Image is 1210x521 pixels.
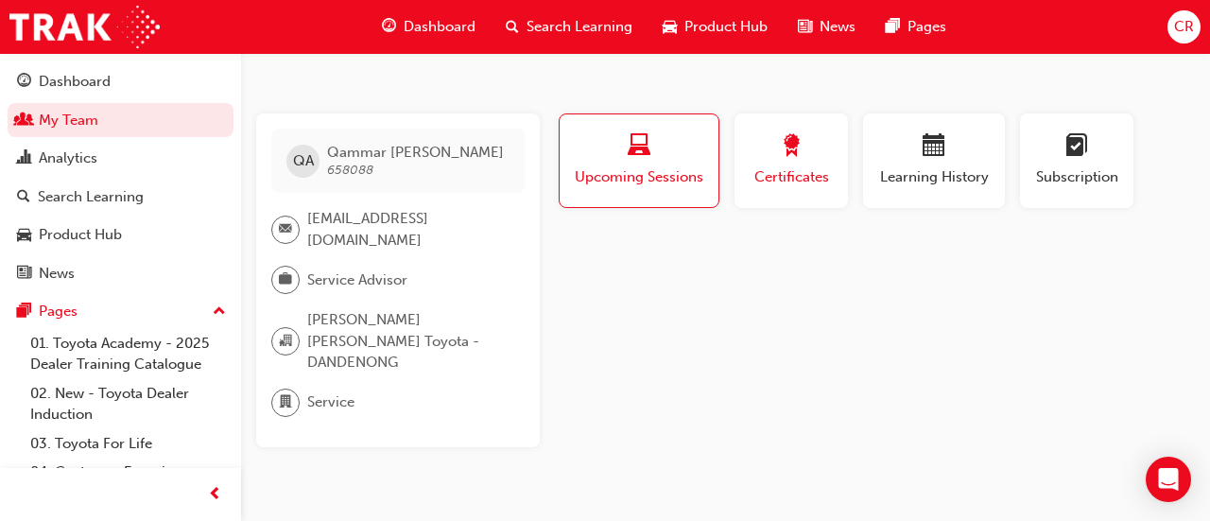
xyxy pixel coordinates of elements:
[17,227,31,244] span: car-icon
[1146,457,1191,502] div: Open Intercom Messenger
[307,269,407,291] span: Service Advisor
[367,8,491,46] a: guage-iconDashboard
[307,309,510,373] span: [PERSON_NAME] [PERSON_NAME] Toyota - DANDENONG
[279,391,292,415] span: department-icon
[886,15,900,39] span: pages-icon
[735,113,848,208] button: Certificates
[23,429,233,459] a: 03. Toyota For Life
[8,294,233,329] button: Pages
[820,16,856,38] span: News
[404,16,475,38] span: Dashboard
[307,391,354,413] span: Service
[628,134,650,160] span: laptop-icon
[8,103,233,138] a: My Team
[527,16,632,38] span: Search Learning
[663,15,677,39] span: car-icon
[17,266,31,283] span: news-icon
[327,144,504,161] span: Qammar [PERSON_NAME]
[1065,134,1088,160] span: learningplan-icon
[17,150,31,167] span: chart-icon
[798,15,812,39] span: news-icon
[8,141,233,176] a: Analytics
[871,8,961,46] a: pages-iconPages
[8,217,233,252] a: Product Hub
[213,300,226,324] span: up-icon
[780,134,803,160] span: award-icon
[574,166,704,188] span: Upcoming Sessions
[8,64,233,99] a: Dashboard
[506,15,519,39] span: search-icon
[923,134,945,160] span: calendar-icon
[648,8,783,46] a: car-iconProduct Hub
[38,186,144,208] div: Search Learning
[1034,166,1119,188] span: Subscription
[17,113,31,130] span: people-icon
[23,329,233,379] a: 01. Toyota Academy - 2025 Dealer Training Catalogue
[23,379,233,429] a: 02. New - Toyota Dealer Induction
[1167,10,1201,43] button: CR
[749,166,834,188] span: Certificates
[293,150,314,172] span: QA
[1174,16,1194,38] span: CR
[39,301,78,322] div: Pages
[39,71,111,93] div: Dashboard
[17,304,31,321] span: pages-icon
[279,217,292,242] span: email-icon
[8,61,233,294] button: DashboardMy TeamAnalyticsSearch LearningProduct HubNews
[39,224,122,246] div: Product Hub
[907,16,946,38] span: Pages
[17,189,30,206] span: search-icon
[327,162,373,178] span: 658088
[877,166,991,188] span: Learning History
[39,148,97,169] div: Analytics
[783,8,871,46] a: news-iconNews
[491,8,648,46] a: search-iconSearch Learning
[382,15,396,39] span: guage-icon
[559,113,719,208] button: Upcoming Sessions
[17,74,31,91] span: guage-icon
[8,256,233,291] a: News
[8,180,233,215] a: Search Learning
[307,208,510,251] span: [EMAIL_ADDRESS][DOMAIN_NAME]
[279,329,292,354] span: organisation-icon
[863,113,1005,208] button: Learning History
[9,6,160,48] img: Trak
[684,16,768,38] span: Product Hub
[39,263,75,285] div: News
[279,268,292,292] span: briefcase-icon
[208,483,222,507] span: prev-icon
[1020,113,1133,208] button: Subscription
[23,458,233,487] a: 04. Customer Experience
